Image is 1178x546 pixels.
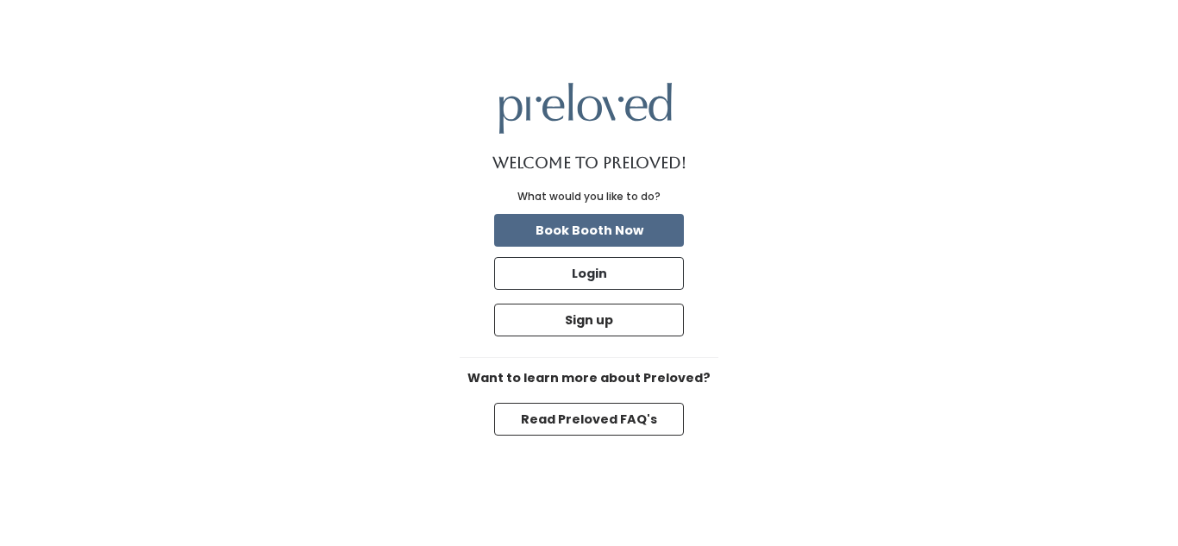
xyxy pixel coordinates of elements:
[492,154,686,172] h1: Welcome to Preloved!
[494,214,684,247] button: Book Booth Now
[460,372,718,386] h6: Want to learn more about Preloved?
[491,254,687,293] a: Login
[499,83,672,134] img: preloved logo
[494,304,684,336] button: Sign up
[494,257,684,290] button: Login
[517,189,661,204] div: What would you like to do?
[494,403,684,436] button: Read Preloved FAQ's
[491,300,687,340] a: Sign up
